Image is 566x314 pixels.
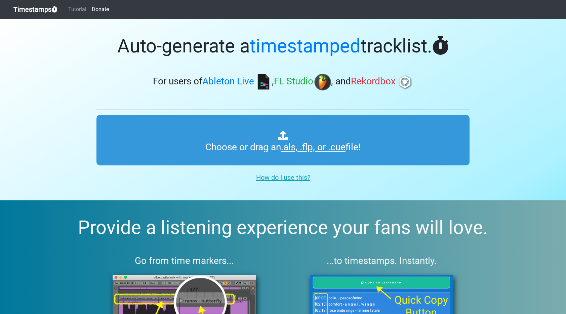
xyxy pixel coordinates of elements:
h3: Go from time markers... [96,255,272,267]
h1: Auto-generate a tracklist. [96,35,470,57]
a: Tutorial [66,3,89,16]
u: How do I use this? [256,173,310,182]
a: Donate [89,3,112,16]
span: Ableton Live [202,76,254,87]
h3: ...to timestamps. Instantly. [294,255,470,267]
h3: For users of , , and [96,74,470,90]
img: fl.png [314,74,331,90]
span: timestamped [250,35,361,57]
span: Rekordbox [351,76,396,87]
img: rb.png [397,74,413,90]
h2: Provide a listening experience your fans will love. [16,217,550,239]
span: FL Studio [274,76,313,87]
img: ableton.png [255,74,272,90]
a: Timestamps [13,3,57,16]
